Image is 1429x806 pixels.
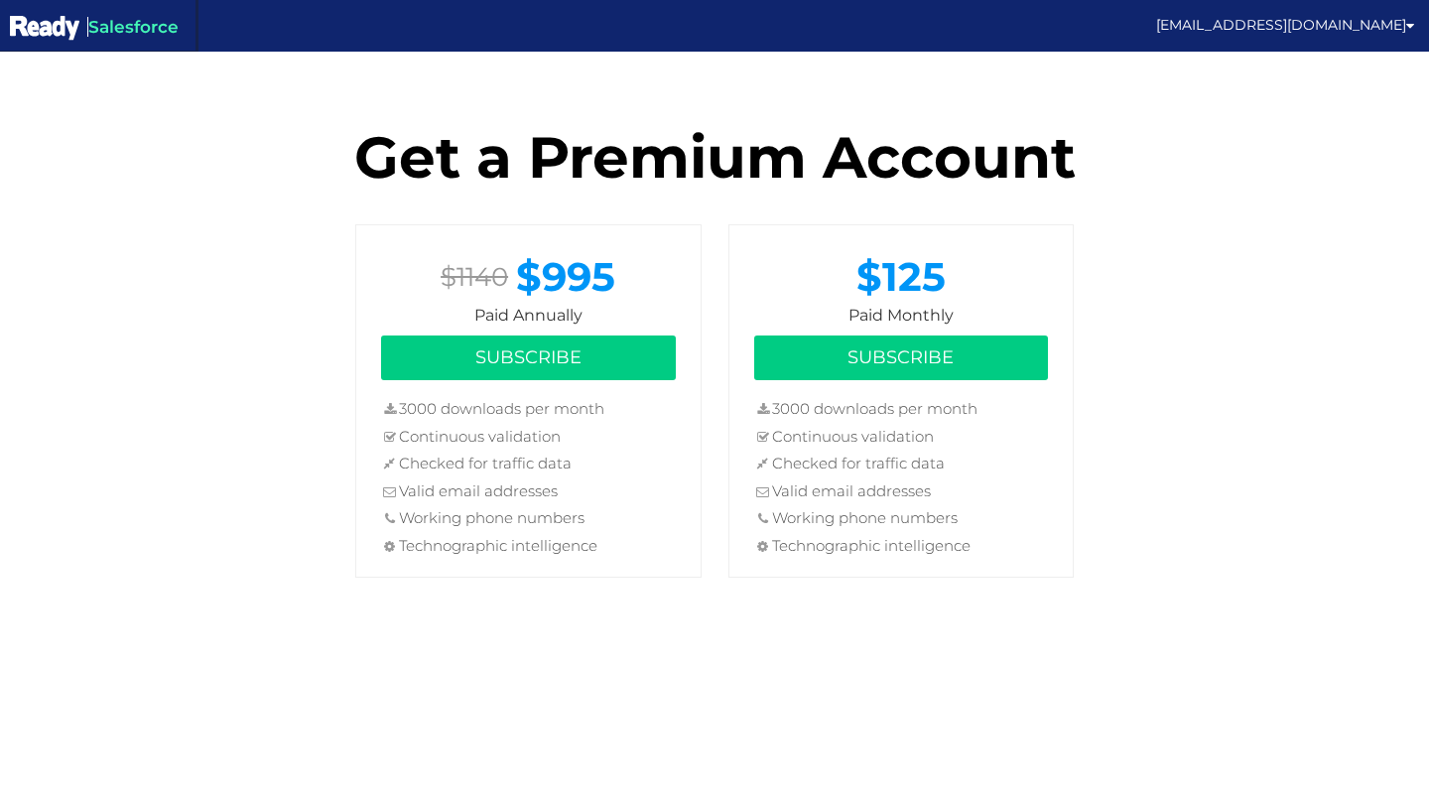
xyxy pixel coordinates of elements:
li: Valid email addresses [754,480,1049,507]
img: Salesforce Ready [10,13,79,44]
li: Checked for traffic data [381,453,676,479]
div: $995 [516,240,615,305]
li: 3000 downloads per month [754,398,1049,425]
li: 3000 downloads per month [381,398,676,425]
li: Technographic intelligence [381,535,676,562]
li: Continuous validation [381,426,676,453]
li: Continuous validation [754,426,1049,453]
span: Salesforce [87,17,179,37]
span: Paid Monthly [754,305,1049,328]
span: Paid Annually [381,305,676,328]
li: Working phone numbers [754,507,1049,534]
li: Valid email addresses [381,480,676,507]
button: Subscribe [381,336,676,381]
li: Technographic intelligence [754,535,1049,562]
div: $1140 [441,259,508,296]
li: Working phone numbers [381,507,676,534]
h1: Get a Premium Account [149,126,1280,190]
a: [EMAIL_ADDRESS][DOMAIN_NAME] [1156,10,1414,40]
div: $125 [754,240,1049,305]
li: Checked for traffic data [754,453,1049,479]
button: Subscribe [754,336,1049,381]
